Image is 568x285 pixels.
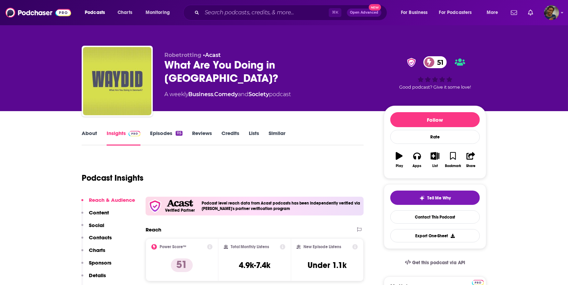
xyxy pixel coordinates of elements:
[439,8,472,17] span: For Podcasters
[462,148,480,172] button: Share
[347,9,381,17] button: Open AdvancedNew
[413,164,422,168] div: Apps
[544,5,559,20] span: Logged in as sabrinajohnson
[399,85,471,90] span: Good podcast? Give it some love!
[167,200,193,207] img: Acast
[107,130,140,146] a: InsightsPodchaser Pro
[544,5,559,20] img: User Profile
[466,164,475,168] div: Share
[164,90,291,99] div: A weekly podcast
[89,222,104,228] p: Social
[190,5,394,20] div: Search podcasts, credits, & more...
[89,197,135,203] p: Reach & Audience
[405,58,418,67] img: verified Badge
[412,260,465,266] span: Get this podcast via API
[129,131,140,136] img: Podchaser Pro
[430,56,447,68] span: 51
[445,164,461,168] div: Bookmark
[81,259,111,272] button: Sponsors
[444,148,462,172] button: Bookmark
[214,91,238,97] a: Comedy
[303,244,341,249] h2: New Episode Listens
[83,47,151,115] img: What Are You Doing in Denmark?
[249,130,259,146] a: Lists
[80,7,114,18] button: open menu
[146,8,170,17] span: Monitoring
[390,191,480,205] button: tell me why sparkleTell Me Why
[89,259,111,266] p: Sponsors
[176,131,182,136] div: 115
[113,7,136,18] a: Charts
[171,258,193,272] p: 51
[400,254,471,271] a: Get this podcast via API
[544,5,559,20] button: Show profile menu
[419,195,425,201] img: tell me why sparkle
[426,148,444,172] button: List
[248,91,269,97] a: Society
[435,7,482,18] button: open menu
[89,272,106,279] p: Details
[487,8,498,17] span: More
[390,229,480,242] button: Export One-Sheet
[81,234,112,247] button: Contacts
[350,11,378,14] span: Open Advanced
[202,7,329,18] input: Search podcasts, credits, & more...
[482,7,507,18] button: open menu
[82,173,144,183] h1: Podcast Insights
[192,130,212,146] a: Reviews
[89,247,105,253] p: Charts
[396,164,403,168] div: Play
[81,209,109,222] button: Content
[81,222,104,235] button: Social
[239,260,270,270] h3: 4.9k-7.4k
[369,4,381,11] span: New
[148,199,162,213] img: verfied icon
[203,52,221,58] span: •
[390,112,480,127] button: Follow
[118,8,132,17] span: Charts
[384,52,486,94] div: verified Badge51Good podcast? Give it some love!
[205,52,221,58] a: Acast
[428,195,451,201] span: Tell Me Why
[390,148,408,172] button: Play
[329,8,341,17] span: ⌘ K
[390,130,480,144] div: Rate
[508,7,520,18] a: Show notifications dropdown
[81,272,106,285] button: Details
[81,247,105,259] button: Charts
[213,91,214,97] span: ,
[308,260,347,270] h3: Under 1.1k
[89,234,112,241] p: Contacts
[221,130,239,146] a: Credits
[141,7,179,18] button: open menu
[160,244,186,249] h2: Power Score™
[269,130,285,146] a: Similar
[525,7,536,18] a: Show notifications dropdown
[231,244,269,249] h2: Total Monthly Listens
[238,91,248,97] span: and
[188,91,213,97] a: Business
[432,164,438,168] div: List
[89,209,109,216] p: Content
[396,7,436,18] button: open menu
[82,130,97,146] a: About
[164,52,201,58] span: Robetrotting
[150,130,182,146] a: Episodes115
[165,208,195,212] h5: Verified Partner
[408,148,426,172] button: Apps
[146,226,161,233] h2: Reach
[81,197,135,209] button: Reach & Audience
[85,8,105,17] span: Podcasts
[202,201,361,211] h4: Podcast level reach data from Acast podcasts has been independently verified via [PERSON_NAME]'s ...
[401,8,428,17] span: For Business
[390,210,480,224] a: Contact This Podcast
[423,56,447,68] a: 51
[5,6,71,19] img: Podchaser - Follow, Share and Rate Podcasts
